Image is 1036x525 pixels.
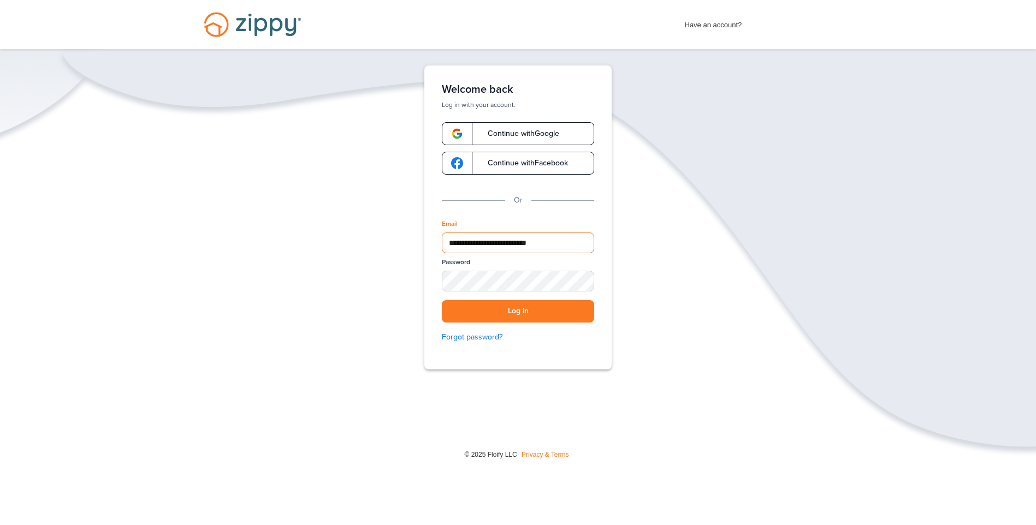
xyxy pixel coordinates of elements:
p: Log in with your account. [442,100,594,109]
input: Password [442,271,594,291]
p: Or [514,194,523,206]
h1: Welcome back [442,83,594,96]
span: Have an account? [685,14,742,31]
span: Continue with Facebook [477,159,568,167]
span: © 2025 Floify LLC [464,451,517,458]
span: Continue with Google [477,130,559,138]
a: google-logoContinue withGoogle [442,122,594,145]
a: google-logoContinue withFacebook [442,152,594,175]
button: Log in [442,300,594,323]
label: Email [442,219,458,229]
input: Email [442,232,594,253]
a: Forgot password? [442,331,594,343]
a: Privacy & Terms [522,451,569,458]
label: Password [442,258,470,267]
img: google-logo [451,128,463,140]
img: google-logo [451,157,463,169]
